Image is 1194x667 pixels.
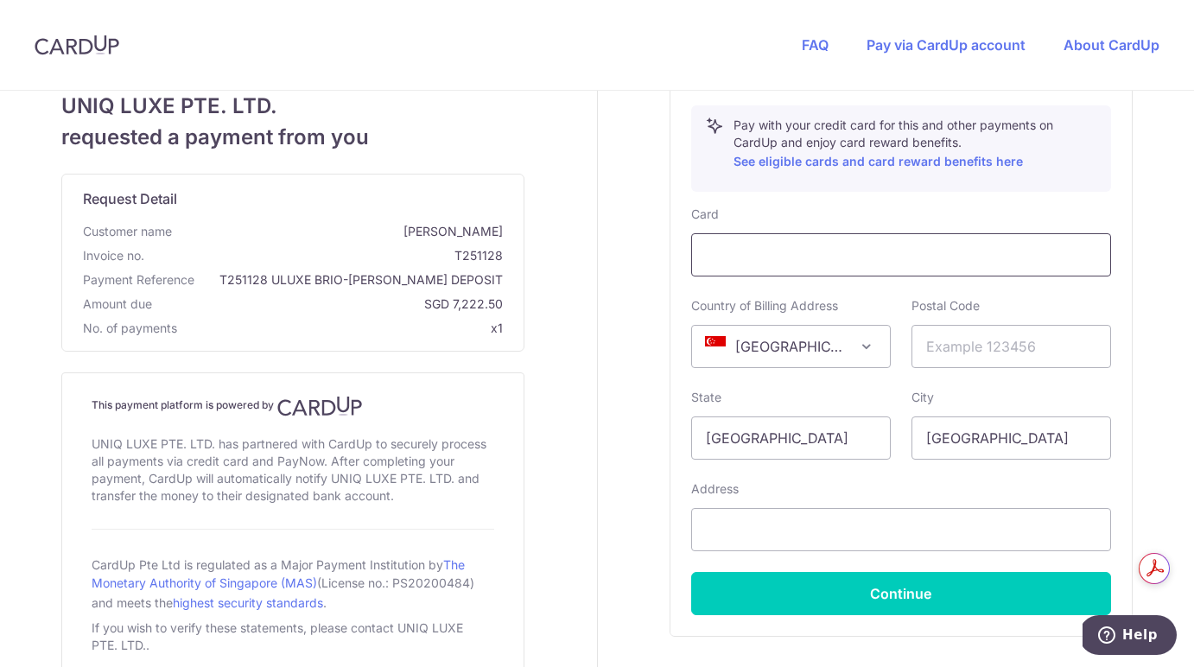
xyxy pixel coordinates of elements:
[1064,36,1159,54] a: About CardUp
[83,223,172,240] span: Customer name
[277,396,362,416] img: CardUp
[1083,615,1177,658] iframe: Opens a widget where you can find more information
[706,245,1096,265] iframe: Secure card payment input frame
[867,36,1026,54] a: Pay via CardUp account
[35,35,119,55] img: CardUp
[92,616,494,657] div: If you wish to verify these statements, please contact UNIQ LUXE PTE. LTD..
[734,117,1096,172] p: Pay with your credit card for this and other payments on CardUp and enjoy card reward benefits.
[734,154,1023,168] a: See eligible cards and card reward benefits here
[691,389,721,406] label: State
[173,595,323,610] a: highest security standards
[911,297,980,314] label: Postal Code
[83,295,152,313] span: Amount due
[691,206,719,223] label: Card
[61,91,524,122] span: UNIQ LUXE PTE. LTD.
[691,325,891,368] span: Singapore
[692,326,890,367] span: Singapore
[83,272,194,287] span: translation missing: en.payment_reference
[691,480,739,498] label: Address
[92,432,494,508] div: UNIQ LUXE PTE. LTD. has partnered with CardUp to securely process all payments via credit card an...
[201,271,503,289] span: T251128 ULUXE BRIO-[PERSON_NAME] DEPOSIT
[911,389,934,406] label: City
[83,247,144,264] span: Invoice no.
[83,320,177,337] span: No. of payments
[61,122,524,153] span: requested a payment from you
[802,36,829,54] a: FAQ
[92,550,494,616] div: CardUp Pte Ltd is regulated as a Major Payment Institution by (License no.: PS20200484) and meets...
[179,223,503,240] span: [PERSON_NAME]
[691,297,838,314] label: Country of Billing Address
[691,572,1111,615] button: Continue
[159,295,503,313] span: SGD 7,222.50
[491,321,503,335] span: x1
[911,325,1111,368] input: Example 123456
[92,396,494,416] h4: This payment platform is powered by
[151,247,503,264] span: T251128
[83,190,177,207] span: translation missing: en.request_detail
